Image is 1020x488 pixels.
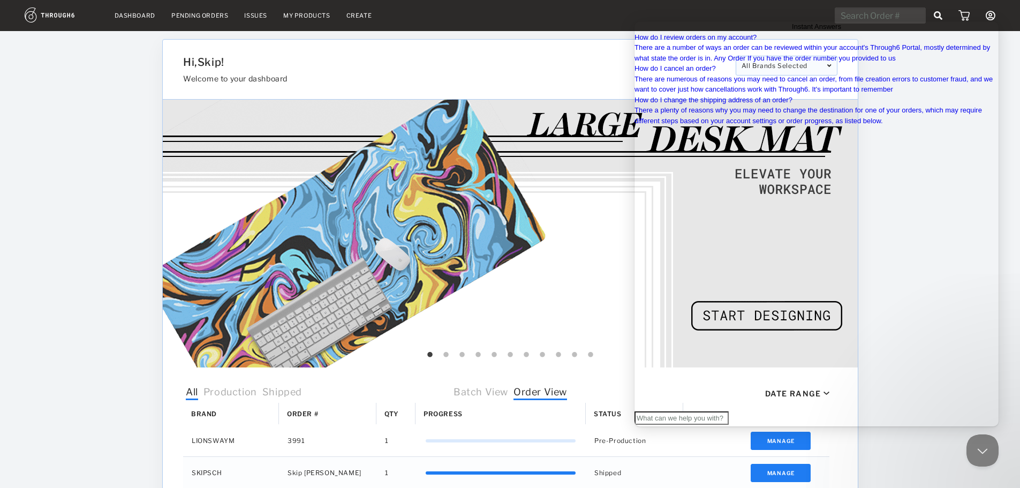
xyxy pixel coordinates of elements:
div: LIONSWAYM [183,425,279,456]
h1: Hi, Skip ! [183,56,727,69]
a: Pending Orders [171,12,228,19]
span: Brand [191,410,217,418]
div: Press SPACE to select this row. [183,425,829,457]
img: logo.1c10ca64.svg [25,7,99,22]
button: 9 [553,350,564,361]
button: 5 [489,350,500,361]
span: Order View [513,386,567,400]
div: 3991 [279,425,376,456]
span: 1 [385,466,389,480]
button: 11 [585,350,596,361]
button: 3 [457,350,467,361]
a: Issues [244,12,267,19]
a: My Products [283,12,330,19]
a: Create [346,12,372,19]
div: Pre-Production [586,425,683,456]
a: Dashboard [115,12,155,19]
button: Manage [750,432,811,450]
img: 68b8b232-0003-4352-b7e2-3a53cc3ac4a2.gif [163,100,858,367]
iframe: Help Scout Beacon - Close [966,434,999,467]
span: 1 [385,434,389,448]
img: icon_cart.dab5cea1.svg [958,10,970,21]
span: Qty [384,410,399,418]
button: 4 [473,350,483,361]
button: 8 [537,350,548,361]
button: 2 [441,350,451,361]
button: 1 [425,350,435,361]
span: Status [594,410,622,418]
iframe: Help Scout Beacon - Live Chat, Contact Form, and Knowledge Base [634,21,999,426]
button: Manage [750,464,811,482]
input: Search Order # [835,7,926,24]
span: All [186,386,198,400]
span: Batch View [454,386,508,400]
button: 7 [521,350,532,361]
button: 6 [505,350,516,361]
span: Production [203,386,256,400]
span: Progress [424,410,463,418]
span: Order # [287,410,318,418]
span: Shipped [262,386,301,400]
h3: Welcome to your dashboard [183,74,727,83]
button: 10 [569,350,580,361]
